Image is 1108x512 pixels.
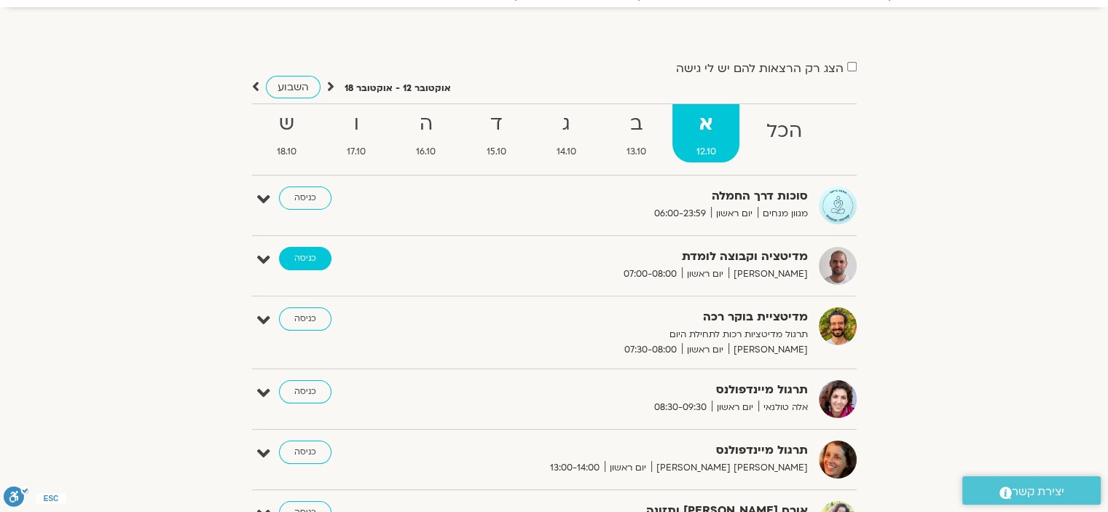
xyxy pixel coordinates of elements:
[602,144,669,159] span: 13.10
[451,307,808,327] strong: מדיטציית בוקר רכה
[254,144,321,159] span: 18.10
[463,108,530,141] strong: ד
[279,307,331,331] a: כניסה
[278,80,309,94] span: השבוע
[1012,482,1064,502] span: יצירת קשר
[758,206,808,221] span: מגוון מנחים
[618,267,682,282] span: 07:00-08:00
[728,342,808,358] span: [PERSON_NAME]
[279,441,331,464] a: כניסה
[393,144,460,159] span: 16.10
[323,104,390,162] a: ו17.10
[728,267,808,282] span: [PERSON_NAME]
[672,104,739,162] a: א12.10
[345,81,451,96] p: אוקטובר 12 - אוקטובר 18
[605,460,651,476] span: יום ראשון
[254,104,321,162] a: ש18.10
[451,186,808,206] strong: סוכות דרך החמלה
[279,247,331,270] a: כניסה
[711,206,758,221] span: יום ראשון
[533,104,600,162] a: ג14.10
[393,104,460,162] a: ה16.10
[451,380,808,400] strong: תרגול מיינדפולנס
[279,186,331,210] a: כניסה
[393,108,460,141] strong: ה
[962,476,1101,505] a: יצירת קשר
[463,104,530,162] a: ד15.10
[463,144,530,159] span: 15.10
[254,108,321,141] strong: ש
[742,115,825,148] strong: הכל
[602,108,669,141] strong: ב
[602,104,669,162] a: ב13.10
[619,342,682,358] span: 07:30-08:00
[323,108,390,141] strong: ו
[649,206,711,221] span: 06:00-23:59
[649,400,712,415] span: 08:30-09:30
[451,327,808,342] p: תרגול מדיטציות רכות לתחילת היום
[712,400,758,415] span: יום ראשון
[451,441,808,460] strong: תרגול מיינדפולנס
[545,460,605,476] span: 13:00-14:00
[676,62,844,75] label: הצג רק הרצאות להם יש לי גישה
[742,104,825,162] a: הכל
[451,247,808,267] strong: מדיטציה וקבוצה לומדת
[323,144,390,159] span: 17.10
[533,108,600,141] strong: ג
[672,108,739,141] strong: א
[279,380,331,403] a: כניסה
[682,267,728,282] span: יום ראשון
[533,144,600,159] span: 14.10
[672,144,739,159] span: 12.10
[266,76,321,98] a: השבוע
[758,400,808,415] span: אלה טולנאי
[682,342,728,358] span: יום ראשון
[651,460,808,476] span: [PERSON_NAME] [PERSON_NAME]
